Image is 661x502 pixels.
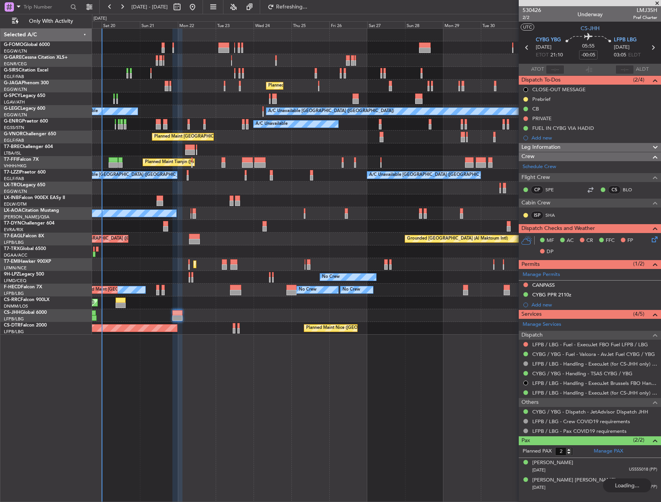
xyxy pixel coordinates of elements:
[521,224,595,233] span: Dispatch Checks and Weather
[521,173,550,182] span: Flight Crew
[536,51,549,59] span: ETOT
[532,341,648,348] a: LFPB / LBG - Fuel - ExecuJet FBO Fuel LFPB / LBG
[521,152,535,161] span: Crew
[4,221,55,226] a: T7-DYNChallenger 604
[532,86,586,93] div: CLOSE-OUT MESSAGE
[627,237,633,245] span: FP
[523,448,552,455] label: Planned PAX
[532,96,550,102] div: Prebrief
[545,212,563,219] a: SHA
[532,361,657,367] a: LFPB / LBG - Handling - ExecuJet (for CS-JHH only) LFPB / LBG
[306,322,392,334] div: Planned Maint Nice ([GEOGRAPHIC_DATA])
[633,76,644,84] span: (2/4)
[614,51,626,59] span: 03:05
[369,169,495,181] div: A/C Unavailable [GEOGRAPHIC_DATA] ([GEOGRAPHIC_DATA])
[523,6,541,14] span: 530426
[4,176,24,182] a: EGLF/FAB
[521,76,560,85] span: Dispatch To-Dos
[4,196,65,200] a: LX-INBFalcon 900EX EASy II
[594,448,623,455] a: Manage PAX
[4,196,19,200] span: LX-INB
[481,21,519,28] div: Tue 30
[24,1,68,13] input: Trip Number
[582,43,595,50] span: 05:55
[536,36,561,44] span: CYBG YBG
[629,466,657,473] span: U5555018 (PP)
[532,291,571,298] div: CYBG PPR 2110z
[342,284,360,296] div: No Crew
[550,51,563,59] span: 21:10
[4,106,45,111] a: G-LEGCLegacy 600
[532,370,632,377] a: CYBG / YBG - Handling - TSAS CYBG / YBG
[4,183,45,187] a: LX-TROLegacy 650
[291,21,329,28] div: Thu 25
[4,252,27,258] a: DGAA/ACC
[532,282,555,288] div: CANPASS
[4,183,20,187] span: LX-TRO
[633,310,644,318] span: (4/5)
[322,271,340,283] div: No Crew
[4,106,20,111] span: G-LEGC
[4,247,46,251] a: T7-TRXGlobal 6500
[154,131,276,143] div: Planned Maint [GEOGRAPHIC_DATA] ([GEOGRAPHIC_DATA])
[4,150,21,156] a: LTBA/ISL
[4,285,21,289] span: F-HECD
[532,301,657,308] div: Add new
[606,237,615,245] span: FFC
[4,43,50,47] a: G-FOMOGlobal 6000
[628,51,641,59] span: ELDT
[4,61,27,67] a: EGNR/CEG
[4,278,26,284] a: LFMD/CEQ
[521,199,550,208] span: Cabin Crew
[547,237,554,245] span: MF
[407,233,508,245] div: Grounded [GEOGRAPHIC_DATA] (Al Maktoum Intl)
[523,321,561,328] a: Manage Services
[633,260,644,268] span: (1/2)
[4,157,17,162] span: T7-FFI
[614,44,630,51] span: [DATE]
[636,66,649,73] span: ALDT
[532,408,648,415] a: CYBG / YBG - Dispatch - JetAdvisor Dispatch JHH
[578,10,603,19] div: Underway
[4,285,42,289] a: F-HECDFalcon 7X
[4,99,25,105] a: LGAV/ATH
[4,298,49,302] a: CS-RRCFalcon 900LX
[532,428,627,434] a: LFPB / LBG - Pax COVID19 requirements
[4,119,48,124] a: G-ENRGPraetor 600
[523,271,560,279] a: Manage Permits
[521,260,540,269] span: Permits
[532,476,616,484] div: [PERSON_NAME] [PERSON_NAME]
[4,208,59,213] a: LX-AOACitation Mustang
[532,380,657,386] a: LFPB / LBG - Handling - ExecuJet Brussels FBO Handling Abelag
[4,132,23,136] span: G-VNOR
[4,259,51,264] a: T7-EMIHawker 900XP
[4,132,56,136] a: G-VNORChallenger 650
[4,68,48,73] a: G-SIRSCitation Excel
[367,21,405,28] div: Sat 27
[521,436,530,445] span: Pax
[4,145,20,149] span: T7-BRE
[4,74,24,80] a: EGLF/FAB
[4,81,49,85] a: G-JAGAPhenom 300
[4,55,68,60] a: G-GARECessna Citation XLS+
[4,329,24,335] a: LFPB/LBG
[4,119,22,124] span: G-ENRG
[4,125,24,131] a: EGSS/STN
[521,331,543,340] span: Dispatch
[44,233,171,245] div: Unplanned Maint [GEOGRAPHIC_DATA] ([GEOGRAPHIC_DATA])
[4,247,20,251] span: T7-TRX
[4,291,24,296] a: LFPB/LBG
[94,15,107,22] div: [DATE]
[268,80,390,92] div: Planned Maint [GEOGRAPHIC_DATA] ([GEOGRAPHIC_DATA])
[4,138,24,143] a: EGLF/FAB
[4,43,24,47] span: G-FOMO
[4,68,19,73] span: G-SIRS
[4,272,44,277] a: 9H-LPZLegacy 500
[633,6,657,14] span: LMJ35H
[216,21,254,28] div: Tue 23
[546,65,564,74] input: --:--
[4,189,27,194] a: EGGW/LTN
[4,48,27,54] a: EGGW/LTN
[4,310,20,315] span: CS-JHH
[532,115,552,122] div: PRIVATE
